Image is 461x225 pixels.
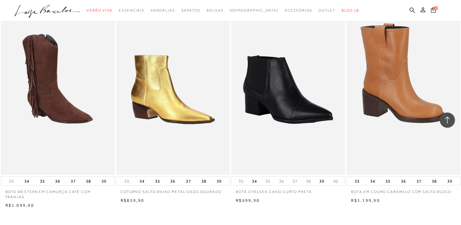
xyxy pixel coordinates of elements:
span: Bolsas [207,8,224,12]
button: 34 [23,177,31,185]
a: BOTA EM COURO CARAMELO COM SALTO BLOCO [346,185,460,194]
button: 33 [237,178,245,184]
span: R$859,90 [121,198,144,202]
span: R$1.199,90 [351,198,380,202]
button: 33 [353,177,361,185]
button: 38 [304,178,313,184]
span: Essenciais [119,8,144,12]
span: R$699,90 [236,198,260,202]
span: 0 [434,6,438,10]
button: 37 [69,177,77,185]
button: 33 [122,178,131,184]
button: 39 [445,177,454,185]
span: Sandálias [151,8,175,12]
span: Verão Viva [87,8,113,12]
a: Bota chelsea cano curto preta [231,185,345,194]
span: R$1.099,90 [5,202,34,207]
button: 33 [7,178,16,184]
a: categoryNavScreenReaderText [181,5,200,16]
button: 34 [368,177,377,185]
a: BLOG LB [342,5,359,16]
button: 39 [100,177,108,185]
img: Bota chelsea cano curto preta [232,5,344,174]
a: categoryNavScreenReaderText [151,5,175,16]
a: categoryNavScreenReaderText [285,5,312,16]
img: COTURNO SALTO BAIXO METALIZADO DOURADO [117,5,229,174]
button: 39 [215,177,223,185]
button: 38 [200,177,208,185]
button: 38 [84,177,93,185]
a: BOTA WESTERN EM CAMURÇA CAFÉ COM FRANJAS [1,185,115,199]
a: noSubCategoriesText [229,5,278,16]
button: 37 [414,177,423,185]
button: 37 [291,178,299,184]
span: BLOG LB [342,8,359,12]
button: 37 [184,177,193,185]
button: 0 [429,7,438,15]
a: categoryNavScreenReaderText [119,5,144,16]
button: 36 [53,177,62,185]
button: 34 [250,177,259,185]
button: 39 [317,177,326,185]
button: 34 [138,177,146,185]
img: BOTA WESTERN EM CAMURÇA CAFÉ COM FRANJAS [2,5,114,174]
a: categoryNavScreenReaderText [318,5,335,16]
span: Acessórios [285,8,312,12]
a: COTURNO SALTO BAIXO METALIZADO DOURADO [116,185,230,194]
a: categoryNavScreenReaderText [87,5,113,16]
button: 38 [430,177,438,185]
button: 35 [38,177,46,185]
button: 35 [153,177,162,185]
button: 35 [264,178,272,184]
button: 35 [384,177,392,185]
button: 36 [277,178,285,184]
span: Sapatos [181,8,200,12]
button: 36 [168,177,177,185]
span: [DEMOGRAPHIC_DATA] [229,8,278,12]
a: categoryNavScreenReaderText [207,5,224,16]
span: Outlet [318,8,335,12]
button: 40 [331,178,340,184]
img: BOTA EM COURO CARAMELO COM SALTO BLOCO [347,5,459,174]
button: 36 [399,177,408,185]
